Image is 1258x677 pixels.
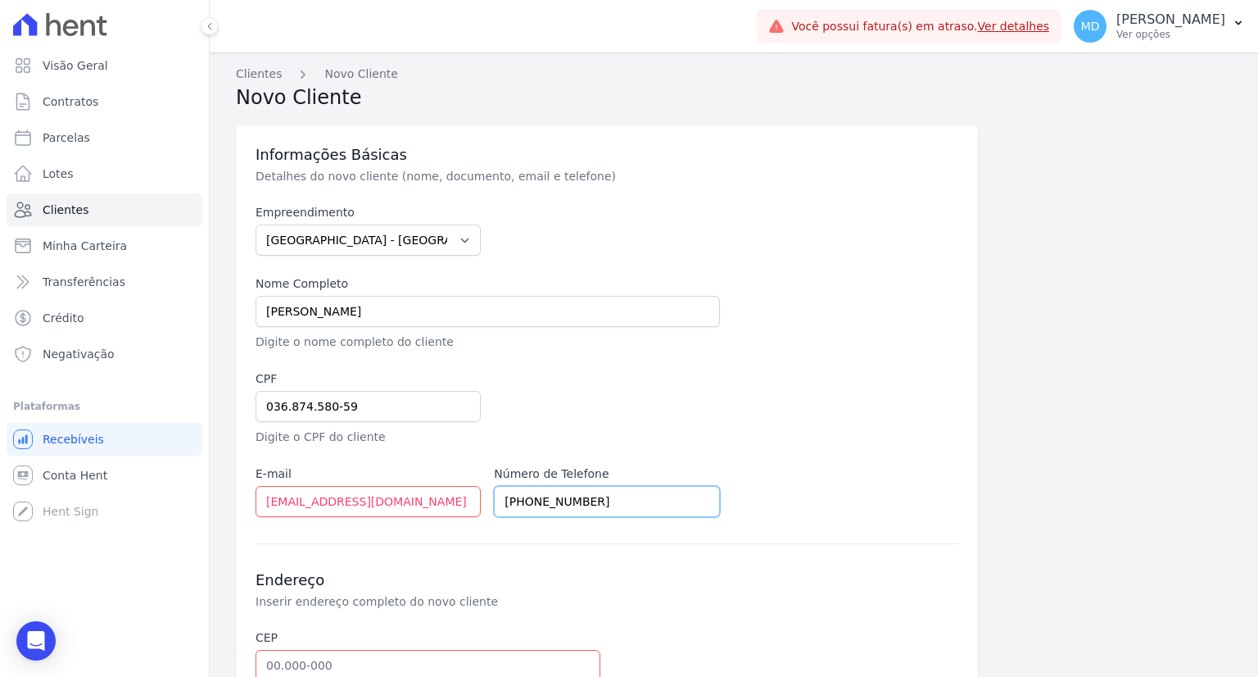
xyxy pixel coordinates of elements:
a: Contratos [7,85,202,118]
button: MD [PERSON_NAME] Ver opções [1061,3,1258,49]
span: Recebíveis [43,431,104,448]
label: CEP [256,629,600,647]
a: Novo Cliente [324,66,397,83]
a: Visão Geral [7,49,202,82]
p: Inserir endereço completo do novo cliente [256,593,806,610]
h3: Endereço [256,570,958,590]
span: Lotes [43,166,74,182]
label: E-mail [256,466,481,483]
a: Clientes [7,193,202,226]
a: Clientes [236,66,282,83]
span: Crédito [43,310,84,326]
a: Ver detalhes [978,20,1050,33]
p: Digite o nome completo do cliente [256,334,720,351]
div: Plataformas [13,397,196,416]
label: Nome Completo [256,275,720,293]
a: Recebíveis [7,423,202,456]
h3: Informações Básicas [256,145,958,165]
p: Detalhes do novo cliente (nome, documento, email e telefone) [256,168,806,184]
span: Você possui fatura(s) em atraso. [791,18,1049,35]
a: Parcelas [7,121,202,154]
p: Digite o CPF do cliente [256,429,481,446]
p: [PERSON_NAME] [1116,11,1225,28]
label: Empreendimento [256,204,481,221]
span: Conta Hent [43,467,107,484]
span: Clientes [43,202,88,218]
span: MD [1081,20,1100,32]
a: Negativação [7,338,202,370]
span: Parcelas [43,129,90,146]
a: Crédito [7,302,202,334]
span: Contratos [43,93,98,110]
a: Minha Carteira [7,229,202,262]
label: Número de Telefone [494,466,719,483]
a: Transferências [7,266,202,298]
span: Visão Geral [43,57,108,74]
nav: Breadcrumb [236,66,1232,83]
a: Conta Hent [7,459,202,492]
a: Lotes [7,157,202,190]
span: Minha Carteira [43,238,127,254]
div: Open Intercom Messenger [16,621,56,661]
h2: Novo Cliente [236,83,1232,112]
span: Negativação [43,346,115,362]
label: CPF [256,370,481,388]
span: Transferências [43,274,125,290]
p: Ver opções [1116,28,1225,41]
